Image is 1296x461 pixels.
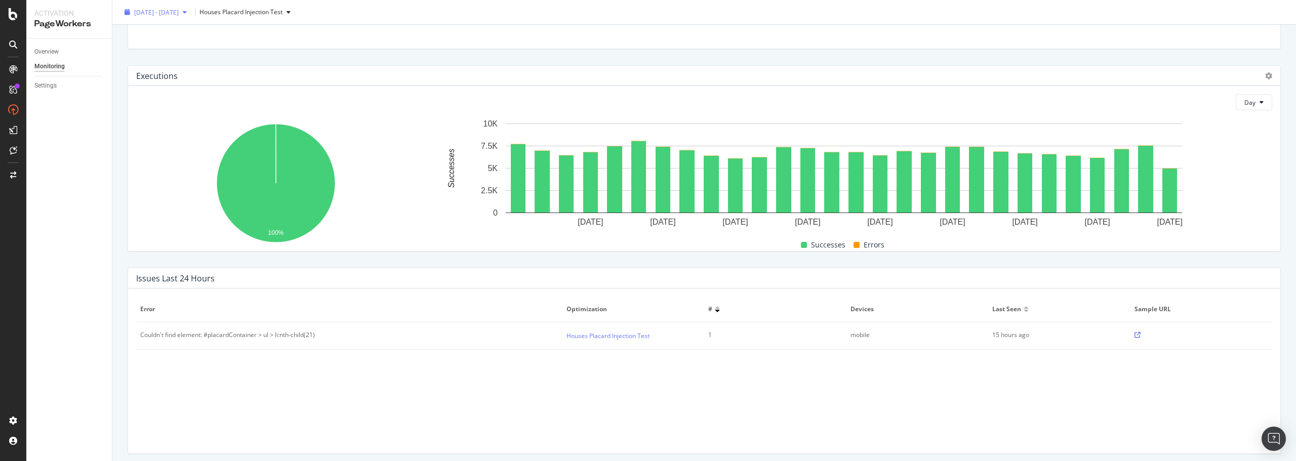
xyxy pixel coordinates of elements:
span: Errors [864,239,884,251]
a: Overview [34,47,105,57]
text: [DATE] [578,218,603,226]
div: 1 [708,330,829,340]
span: Successes [811,239,845,251]
span: Sample URL [1135,305,1266,314]
text: Successes [447,149,456,188]
text: 10K [483,119,498,128]
text: 100% [268,229,284,236]
text: [DATE] [650,218,675,226]
button: Day [1236,94,1272,110]
span: Last seen [992,305,1021,314]
text: 2.5K [481,186,498,195]
div: Monitoring [34,61,65,72]
div: mobile [850,330,971,340]
div: 15 hours ago [992,330,1113,340]
span: Error [140,305,556,314]
a: Houses Placard Injection Test [566,330,650,341]
span: # [708,305,712,314]
div: Settings [34,80,57,91]
text: [DATE] [940,218,965,226]
button: [DATE] - [DATE] [120,4,191,20]
svg: A chart. [136,118,415,250]
div: Executions [136,71,178,81]
div: Issues Last 24 Hours [136,273,215,283]
text: 0 [493,208,498,217]
text: 7.5K [481,142,498,150]
div: Couldn't find element: #placardContainer > ul > li:nth-child(21) [140,330,315,340]
svg: A chart. [421,118,1267,230]
button: Houses Placard Injection Test [199,4,295,20]
div: Houses Placard Injection Test [199,9,282,15]
text: [DATE] [722,218,748,226]
span: Optimization [566,305,698,314]
span: [DATE] - [DATE] [134,8,179,16]
a: Settings [34,80,105,91]
text: 5K [488,164,498,173]
a: Monitoring [34,61,105,72]
div: PageWorkers [34,18,104,30]
text: [DATE] [1012,218,1037,226]
span: Day [1244,98,1255,107]
text: [DATE] [867,218,893,226]
div: Activation [34,8,104,18]
text: [DATE] [795,218,820,226]
text: [DATE] [1157,218,1182,226]
div: Overview [34,47,59,57]
span: Devices [850,305,982,314]
div: Open Intercom Messenger [1262,427,1286,451]
text: [DATE] [1084,218,1110,226]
